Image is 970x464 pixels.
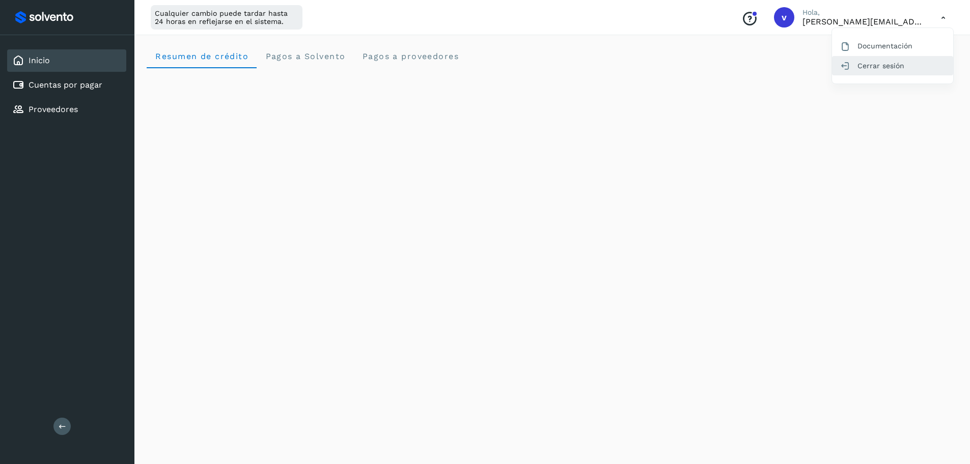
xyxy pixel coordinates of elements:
div: Inicio [7,49,126,72]
div: Proveedores [7,98,126,121]
div: Cerrar sesión [832,56,953,75]
a: Inicio [29,56,50,65]
div: Cuentas por pagar [7,74,126,96]
a: Cuentas por pagar [29,80,102,90]
a: Proveedores [29,104,78,114]
div: Documentación [832,36,953,56]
